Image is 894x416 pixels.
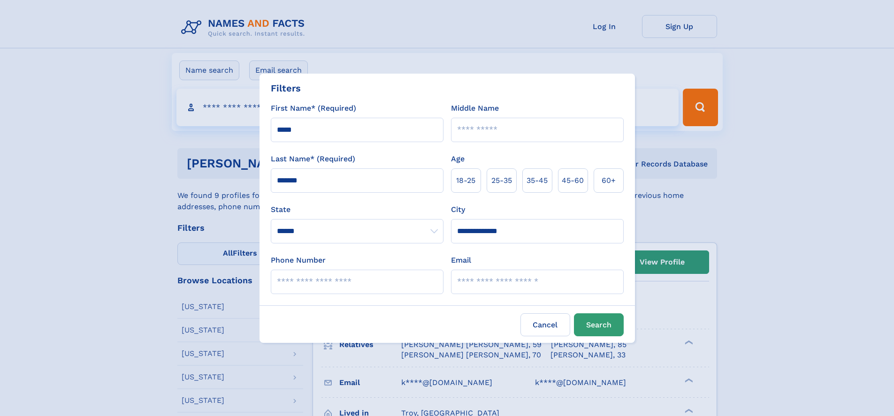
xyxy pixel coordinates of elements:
[602,175,616,186] span: 60+
[527,175,548,186] span: 35‑45
[271,103,356,114] label: First Name* (Required)
[451,153,465,165] label: Age
[451,103,499,114] label: Middle Name
[451,204,465,215] label: City
[271,153,355,165] label: Last Name* (Required)
[520,313,570,336] label: Cancel
[451,255,471,266] label: Email
[271,204,443,215] label: State
[271,255,326,266] label: Phone Number
[562,175,584,186] span: 45‑60
[271,81,301,95] div: Filters
[456,175,475,186] span: 18‑25
[491,175,512,186] span: 25‑35
[574,313,624,336] button: Search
